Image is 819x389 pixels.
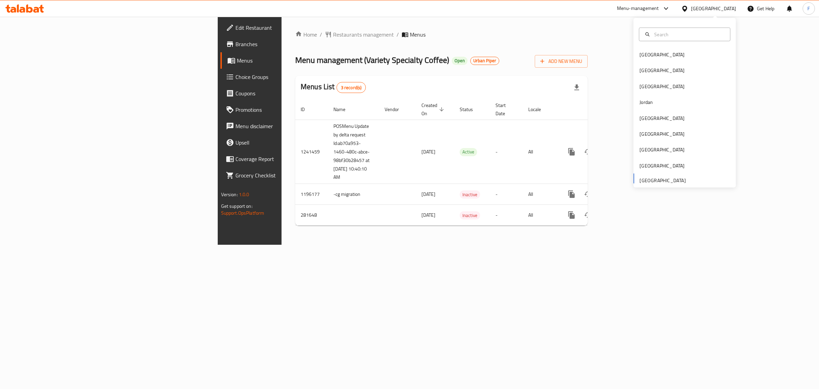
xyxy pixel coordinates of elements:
span: Vendor [385,105,408,113]
td: All [523,120,558,184]
button: Change Status [580,207,596,223]
a: Menus [220,52,355,69]
div: [GEOGRAPHIC_DATA] [640,114,685,122]
span: Start Date [495,101,515,118]
div: Export file [569,79,585,96]
span: Choice Groups [235,73,349,81]
a: Promotions [220,102,355,118]
div: Jordan [640,98,653,106]
div: [GEOGRAPHIC_DATA] [640,67,685,74]
span: Status [460,105,482,113]
span: Open [452,58,468,64]
span: Branches [235,40,349,48]
li: / [397,30,399,39]
span: F [807,5,810,12]
div: Total records count [336,82,366,93]
a: Coupons [220,85,355,102]
span: ID [301,105,314,113]
span: Add New Menu [540,57,582,66]
td: All [523,184,558,205]
div: [GEOGRAPHIC_DATA] [640,162,685,169]
span: Menu management ( Variety Specialty Coffee ) [295,52,449,68]
span: Locale [528,105,550,113]
a: Choice Groups [220,69,355,85]
button: Add New Menu [535,55,588,68]
button: more [563,186,580,202]
th: Actions [558,99,634,120]
a: Branches [220,36,355,52]
button: more [563,207,580,223]
span: Version: [221,190,238,199]
a: Grocery Checklist [220,167,355,184]
input: Search [651,30,726,38]
td: - [490,205,523,226]
td: All [523,205,558,226]
div: [GEOGRAPHIC_DATA] [640,130,685,138]
span: Get support on: [221,202,253,211]
td: - [490,120,523,184]
span: Inactive [460,191,480,199]
span: 1.0.0 [239,190,249,199]
span: Coupons [235,89,349,97]
span: Grocery Checklist [235,171,349,179]
span: Menus [237,56,349,65]
span: Upsell [235,138,349,147]
span: Restaurants management [333,30,394,39]
span: Inactive [460,212,480,219]
span: [DATE] [421,211,435,219]
span: Menu disclaimer [235,122,349,130]
a: Upsell [220,134,355,151]
nav: breadcrumb [295,30,588,39]
h2: Menus List [301,82,366,93]
a: Edit Restaurant [220,19,355,36]
span: [DATE] [421,190,435,199]
div: [GEOGRAPHIC_DATA] [640,82,685,90]
span: Coverage Report [235,155,349,163]
a: Support.OpsPlatform [221,209,264,217]
table: enhanced table [295,99,634,226]
a: Coverage Report [220,151,355,167]
span: 3 record(s) [337,84,366,91]
button: more [563,144,580,160]
span: Edit Restaurant [235,24,349,32]
div: Open [452,57,468,65]
button: Change Status [580,186,596,202]
span: Name [333,105,354,113]
div: [GEOGRAPHIC_DATA] [640,146,685,153]
a: Restaurants management [325,30,394,39]
span: Urban Piper [471,58,499,64]
a: Menu disclaimer [220,118,355,134]
span: Active [460,148,477,156]
div: [GEOGRAPHIC_DATA] [640,51,685,58]
div: Menu-management [617,4,659,13]
div: [GEOGRAPHIC_DATA] [691,5,736,12]
span: [DATE] [421,147,435,156]
button: Change Status [580,144,596,160]
span: Promotions [235,106,349,114]
td: - [490,184,523,205]
span: Created On [421,101,446,118]
div: Inactive [460,190,480,199]
span: Menus [410,30,426,39]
